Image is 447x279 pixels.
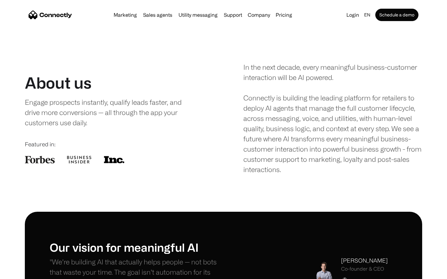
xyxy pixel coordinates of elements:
ul: Language list [12,268,37,277]
h1: About us [25,73,92,92]
div: Engage prospects instantly, qualify leads faster, and drive more conversions — all through the ap... [25,97,195,128]
h1: Our vision for meaningful AI [50,241,223,254]
a: Sales agents [141,12,175,17]
div: en [364,11,370,19]
a: Pricing [273,12,295,17]
div: Co-founder & CEO [341,266,388,272]
div: In the next decade, every meaningful business-customer interaction will be AI powered. Connectly ... [243,62,422,175]
div: Company [248,11,270,19]
aside: Language selected: English [6,268,37,277]
a: Support [221,12,245,17]
a: Utility messaging [176,12,220,17]
a: Schedule a demo [375,9,418,21]
a: Login [344,11,362,19]
a: Marketing [111,12,139,17]
div: Featured in: [25,140,204,148]
div: [PERSON_NAME] [341,256,388,265]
